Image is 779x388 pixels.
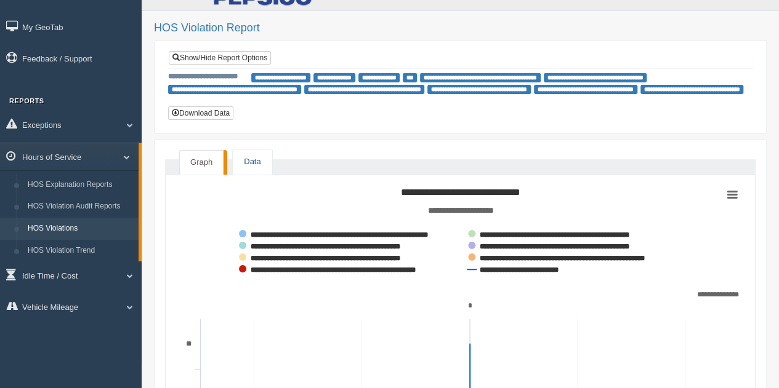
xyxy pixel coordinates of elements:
[154,22,767,34] h2: HOS Violation Report
[169,51,271,65] a: Show/Hide Report Options
[233,149,272,175] a: Data
[22,218,139,240] a: HOS Violations
[22,240,139,262] a: HOS Violation Trend
[22,174,139,196] a: HOS Explanation Reports
[22,196,139,218] a: HOS Violation Audit Reports
[179,150,224,175] a: Graph
[168,106,233,120] button: Download Data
